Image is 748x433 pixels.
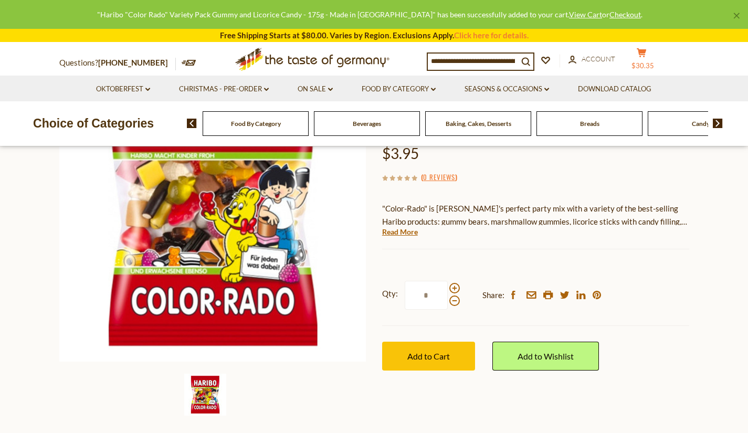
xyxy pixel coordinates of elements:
a: Click here for details. [454,30,529,40]
img: previous arrow [187,119,197,128]
a: Beverages [353,120,381,128]
a: Seasons & Occasions [465,83,549,95]
a: On Sale [298,83,333,95]
input: Qty: [405,281,448,310]
a: × [733,13,740,19]
p: Questions? [59,56,176,70]
button: $30.35 [626,48,658,74]
span: ( ) [421,172,457,182]
strong: Qty: [382,287,398,300]
a: View Cart [569,10,602,19]
a: Christmas - PRE-ORDER [179,83,269,95]
a: Checkout [609,10,641,19]
a: Food By Category [231,120,281,128]
img: Haribo "Color Rado" Variety Pack Gummy and Licorice Candy - 175g - Made in Germany [184,374,226,416]
span: $3.95 [382,144,419,162]
a: Add to Wishlist [492,342,599,371]
span: Share: [482,289,504,302]
a: Account [568,54,615,65]
img: next arrow [713,119,723,128]
a: Download Catalog [578,83,651,95]
button: Add to Cart [382,342,475,371]
a: Food By Category [362,83,436,95]
a: Baking, Cakes, Desserts [446,120,511,128]
span: $30.35 [631,61,654,70]
a: 0 Reviews [423,172,455,183]
span: Account [582,55,615,63]
a: [PHONE_NUMBER] [98,58,168,67]
div: "Haribo "Color Rado" Variety Pack Gummy and Licorice Candy - 175g - Made in [GEOGRAPHIC_DATA]" ha... [8,8,731,20]
img: Haribo "Color Rado" Variety Pack Gummy and Licorice Candy - 175g - Made in Germany [59,55,366,362]
p: "Color-Rado" is [PERSON_NAME]'s perfect party mix with a variety of the best-selling Haribo produ... [382,202,689,228]
a: Candy [692,120,710,128]
a: Read More [382,227,418,237]
a: Breads [580,120,599,128]
a: Oktoberfest [96,83,150,95]
span: Add to Cart [407,351,450,361]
